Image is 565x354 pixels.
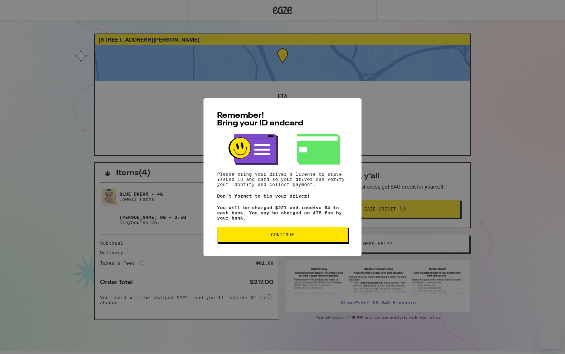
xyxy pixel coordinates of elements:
p: Please bring your driver's license or state issued ID and card so your driver can verify your ide... [217,172,348,187]
span: Remember! Bring your ID and card [217,112,303,127]
iframe: Button to launch messaging window [539,328,560,349]
p: You will be charged $221 and receive $4 in cash back. You may be charged an ATM fee by your bank. [217,205,348,221]
span: Continue [271,232,294,237]
button: Continue [217,227,348,242]
p: Don't forget to tip your driver! [217,193,348,199]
